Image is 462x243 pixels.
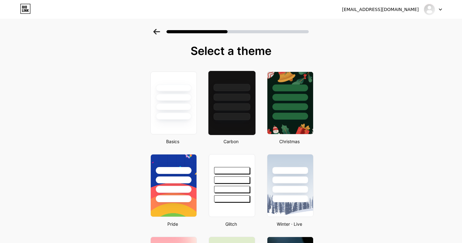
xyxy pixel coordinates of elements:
div: Pride [149,221,197,227]
div: [EMAIL_ADDRESS][DOMAIN_NAME] [342,6,419,13]
div: Glitch [207,221,255,227]
div: Basics [149,138,197,145]
img: bes88 [423,3,435,15]
div: Winter · Live [265,221,313,227]
div: Select a theme [148,45,314,57]
div: Carbon [207,138,255,145]
div: Christmas [265,138,313,145]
